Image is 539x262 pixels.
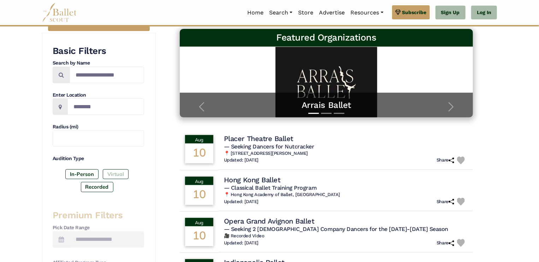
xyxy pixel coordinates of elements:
a: Advertise [316,5,348,20]
div: 10 [185,144,213,163]
button: Slide 3 [334,109,344,117]
a: Resources [348,5,386,20]
h4: Hong Kong Ballet [224,175,280,184]
button: Slide 1 [308,109,319,117]
h6: Share [437,240,454,246]
div: Aug [185,177,213,185]
h4: Radius (mi) [53,123,144,130]
a: Subscribe [392,5,430,19]
a: Log In [471,6,497,20]
h6: Updated: [DATE] [224,157,259,163]
h4: Audition Type [53,155,144,162]
div: Aug [185,218,213,226]
a: Search [266,5,295,20]
h6: 📍 [STREET_ADDRESS][PERSON_NAME] [224,151,468,157]
input: Search by names... [70,67,144,83]
img: gem.svg [395,8,401,16]
h4: Enter Location [53,92,144,99]
h4: Pick Date Range [53,224,144,231]
label: Recorded [81,182,113,192]
a: Sign Up [436,6,466,20]
a: Store [295,5,316,20]
div: Aug [185,135,213,144]
h3: Featured Organizations [185,32,467,44]
span: — Seeking 2 [DEMOGRAPHIC_DATA] Company Dancers for the [DATE]-[DATE] Season [224,226,448,232]
span: Subscribe [402,8,427,16]
input: Location [67,98,144,115]
label: Virtual [103,169,129,179]
span: — Classical Ballet Training Program [224,184,316,191]
button: Slide 2 [321,109,332,117]
a: Arrais Ballet [187,100,466,111]
h6: Updated: [DATE] [224,199,259,205]
h4: Opera Grand Avignon Ballet [224,217,314,226]
h6: Share [437,157,454,163]
h3: Premium Filters [53,209,144,221]
h6: Share [437,199,454,205]
h3: Basic Filters [53,45,144,57]
h6: Updated: [DATE] [224,240,259,246]
div: 10 [185,185,213,205]
h6: 📍 Hong Kong Academy of Ballet, [GEOGRAPHIC_DATA] [224,192,468,198]
h4: Placer Theatre Ballet [224,134,293,143]
span: — Seeking Dancers for Nutcracker [224,143,314,150]
label: In-Person [65,169,99,179]
a: Home [244,5,266,20]
div: 10 [185,226,213,246]
h4: Search by Name [53,60,144,67]
h6: 🎥 Recorded Video [224,233,468,239]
